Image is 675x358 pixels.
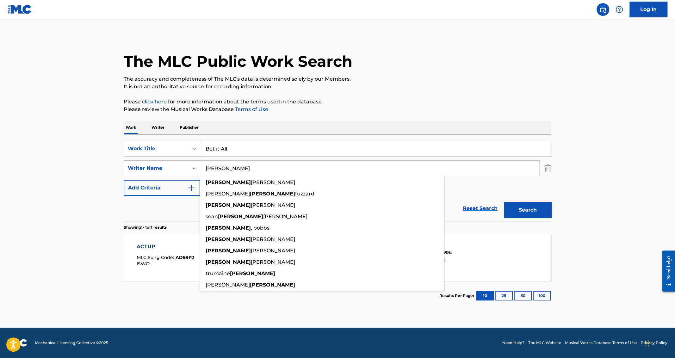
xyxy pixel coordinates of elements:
[35,340,108,346] span: Mechanical Licensing Collective © 2025
[439,293,475,299] p: Results Per Page:
[206,191,250,197] span: [PERSON_NAME]
[251,225,269,231] span: , bobbs
[657,245,675,296] iframe: Resource Center
[599,6,607,13] img: search
[597,3,609,16] a: Public Search
[544,160,551,176] img: Delete Criterion
[495,291,513,300] button: 25
[565,340,637,346] a: Musical Works Database Terms of Use
[206,236,251,242] strong: [PERSON_NAME]
[124,141,551,221] form: Search Form
[230,270,275,276] strong: [PERSON_NAME]
[137,243,194,250] div: ACTUP
[206,202,251,208] strong: [PERSON_NAME]
[645,334,649,353] div: Drag
[643,328,675,358] iframe: Chat Widget
[124,83,551,90] p: It is not an authoritative source for recording information.
[142,99,167,105] a: click here
[206,179,251,185] strong: [PERSON_NAME]
[124,121,138,134] p: Work
[137,261,152,267] span: ISWC :
[613,3,626,16] div: Help
[251,202,295,208] span: [PERSON_NAME]
[206,282,250,288] span: [PERSON_NAME]
[504,202,551,218] button: Search
[528,340,561,346] a: The MLC Website
[616,6,623,13] img: help
[234,106,268,112] a: Terms of Use
[533,291,551,300] button: 100
[8,5,32,14] img: MLC Logo
[176,255,194,260] span: AD99PJ
[206,248,251,254] strong: [PERSON_NAME]
[124,225,167,230] p: Showing 1 - 1 of 1 results
[128,164,185,172] div: Writer Name
[206,225,251,231] strong: [PERSON_NAME]
[251,248,295,254] span: [PERSON_NAME]
[124,233,551,281] a: ACTUPMLC Song Code:AD99PJISWC:Writers (1)[PERSON_NAME]Recording Artists (19)[PERSON_NAME], [PERSO...
[188,184,195,192] img: 9d2ae6d4665cec9f34b9.svg
[206,270,230,276] span: trumaine
[251,236,295,242] span: [PERSON_NAME]
[124,180,200,196] button: Add Criteria
[206,259,251,265] strong: [PERSON_NAME]
[124,106,551,113] p: Please review the Musical Works Database
[250,282,295,288] strong: [PERSON_NAME]
[629,2,667,17] a: Log In
[124,98,551,106] p: Please for more information about the terms used in the database.
[514,291,532,300] button: 50
[476,291,494,300] button: 10
[124,52,352,71] h1: The MLC Public Work Search
[8,339,27,347] img: logo
[250,191,295,197] strong: [PERSON_NAME]
[137,255,176,260] span: MLC Song Code :
[502,340,524,346] a: Need Help?
[124,75,551,83] p: The accuracy and completeness of The MLC's data is determined solely by our Members.
[641,340,667,346] a: Privacy Policy
[206,213,218,219] span: sean
[460,201,501,215] a: Reset Search
[295,191,314,197] span: fuzzard
[251,179,295,185] span: [PERSON_NAME]
[150,121,166,134] p: Writer
[251,259,295,265] span: [PERSON_NAME]
[218,213,263,219] strong: [PERSON_NAME]
[128,145,185,152] div: Work Title
[263,213,307,219] span: [PERSON_NAME]
[178,121,201,134] p: Publisher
